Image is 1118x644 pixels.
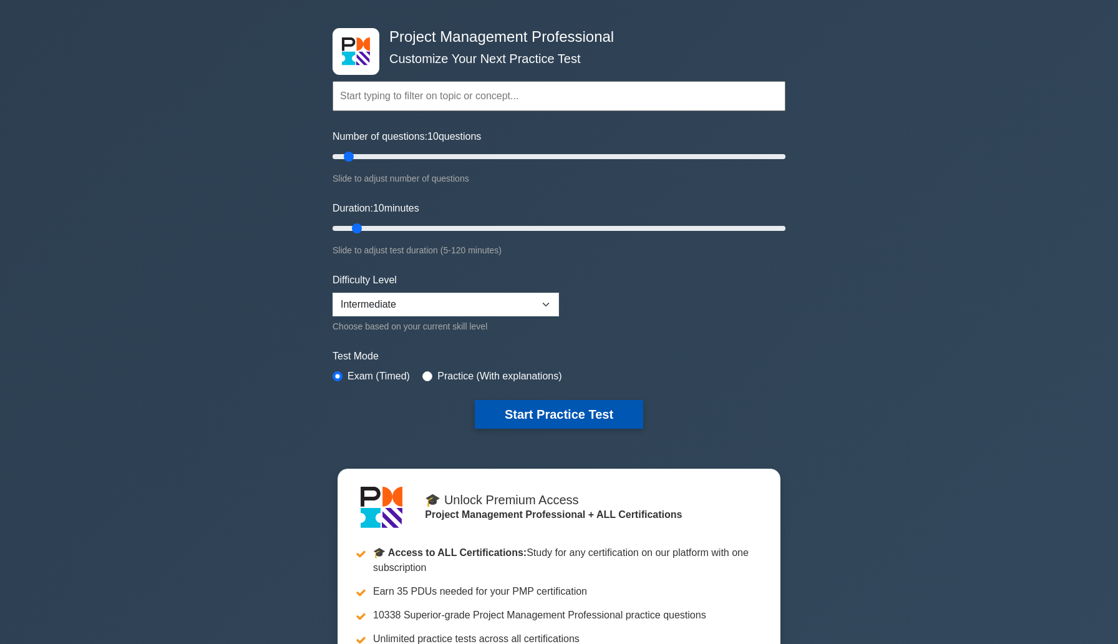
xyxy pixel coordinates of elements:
[333,171,785,186] div: Slide to adjust number of questions
[333,129,481,144] label: Number of questions: questions
[333,273,397,288] label: Difficulty Level
[333,243,785,258] div: Slide to adjust test duration (5-120 minutes)
[475,400,643,429] button: Start Practice Test
[427,131,439,142] span: 10
[333,319,559,334] div: Choose based on your current skill level
[333,349,785,364] label: Test Mode
[437,369,561,384] label: Practice (With explanations)
[333,81,785,111] input: Start typing to filter on topic or concept...
[384,28,724,46] h4: Project Management Professional
[373,203,384,213] span: 10
[333,201,419,216] label: Duration: minutes
[348,369,410,384] label: Exam (Timed)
